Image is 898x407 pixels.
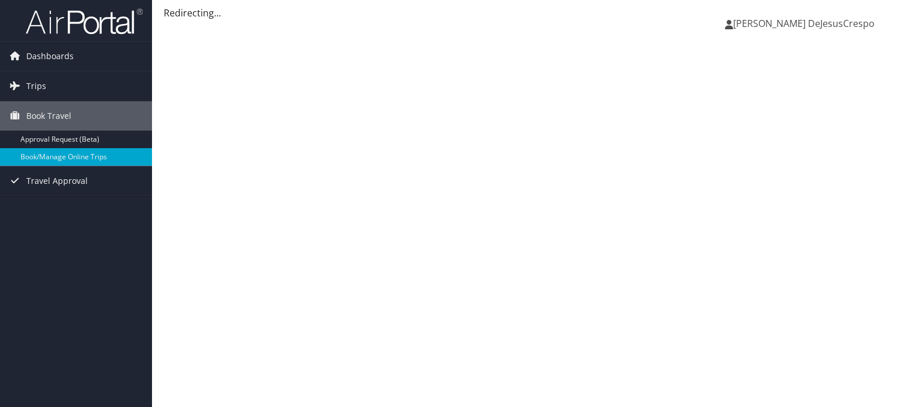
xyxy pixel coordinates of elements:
[164,6,886,20] div: Redirecting...
[26,71,46,101] span: Trips
[26,42,74,71] span: Dashboards
[26,166,88,196] span: Travel Approval
[733,17,875,30] span: [PERSON_NAME] DeJesusCrespo
[725,6,886,41] a: [PERSON_NAME] DeJesusCrespo
[26,8,143,35] img: airportal-logo.png
[26,101,71,131] span: Book Travel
